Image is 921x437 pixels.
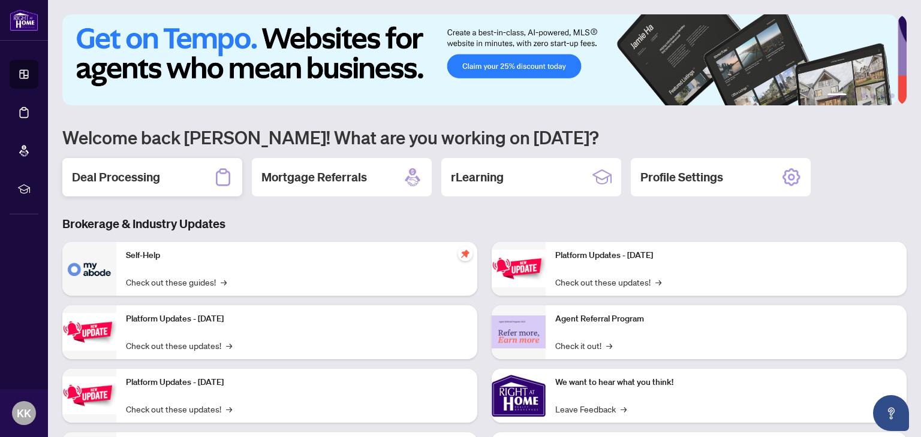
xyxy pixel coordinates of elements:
p: Platform Updates - [DATE] [555,249,897,262]
span: → [226,402,232,415]
img: We want to hear what you think! [492,369,546,423]
span: → [226,339,232,352]
a: Check out these updates!→ [555,275,661,289]
a: Check it out!→ [555,339,612,352]
button: 3 [861,93,866,98]
button: 6 [890,93,895,98]
p: We want to hear what you think! [555,376,897,389]
a: Leave Feedback→ [555,402,627,415]
span: pushpin [458,247,472,261]
span: → [621,402,627,415]
p: Platform Updates - [DATE] [126,312,468,326]
a: Check out these updates!→ [126,339,232,352]
p: Agent Referral Program [555,312,897,326]
img: logo [10,9,38,31]
span: → [655,275,661,289]
h2: Mortgage Referrals [261,169,367,186]
img: Agent Referral Program [492,315,546,348]
span: KK [17,405,31,421]
span: → [221,275,227,289]
p: Self-Help [126,249,468,262]
h2: Profile Settings [640,169,723,186]
button: 4 [871,93,875,98]
p: Platform Updates - [DATE] [126,376,468,389]
img: Platform Updates - September 16, 2025 [62,313,116,351]
span: → [606,339,612,352]
img: Platform Updates - July 21, 2025 [62,377,116,414]
button: 2 [851,93,856,98]
a: Check out these guides!→ [126,275,227,289]
h2: rLearning [451,169,504,186]
h1: Welcome back [PERSON_NAME]! What are you working on [DATE]? [62,126,907,148]
img: Self-Help [62,242,116,296]
img: Platform Updates - June 23, 2025 [492,250,546,287]
h2: Deal Processing [72,169,160,186]
button: 1 [827,93,847,98]
a: Check out these updates!→ [126,402,232,415]
button: 5 [880,93,885,98]
button: Open asap [873,395,909,431]
h3: Brokerage & Industry Updates [62,216,907,232]
img: Slide 0 [62,14,898,105]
